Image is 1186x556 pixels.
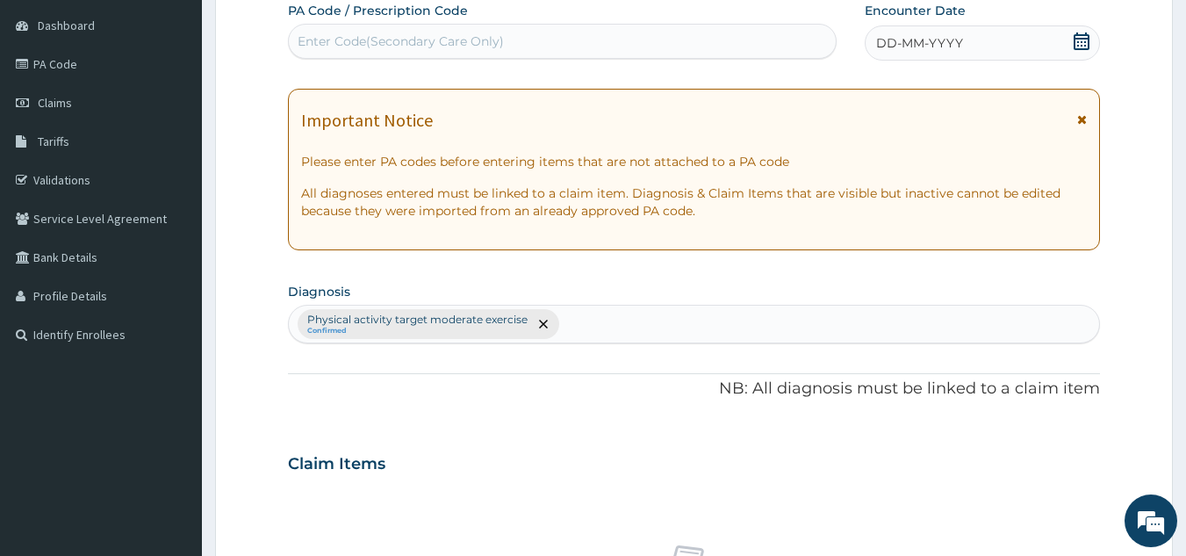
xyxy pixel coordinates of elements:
[301,153,1088,170] p: Please enter PA codes before entering items that are not attached to a PA code
[102,166,242,343] span: We're online!
[91,98,295,121] div: Chat with us now
[301,184,1088,220] p: All diagnoses entered must be linked to a claim item. Diagnosis & Claim Items that are visible bu...
[288,283,350,300] label: Diagnosis
[298,32,504,50] div: Enter Code(Secondary Care Only)
[38,134,69,149] span: Tariffs
[288,378,1101,401] p: NB: All diagnosis must be linked to a claim item
[9,370,334,431] textarea: Type your message and hit 'Enter'
[38,95,72,111] span: Claims
[288,2,468,19] label: PA Code / Prescription Code
[288,9,330,51] div: Minimize live chat window
[301,111,433,130] h1: Important Notice
[32,88,71,132] img: d_794563401_company_1708531726252_794563401
[38,18,95,33] span: Dashboard
[865,2,966,19] label: Encounter Date
[876,34,963,52] span: DD-MM-YYYY
[288,455,385,474] h3: Claim Items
